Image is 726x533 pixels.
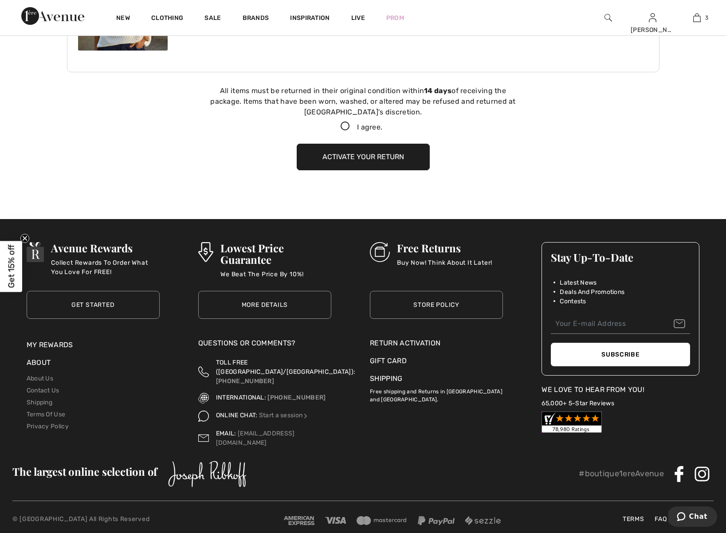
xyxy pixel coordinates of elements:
span: 3 [705,14,708,22]
p: Buy Now! Think About It Later! [397,258,492,276]
p: We Beat The Price By 10%! [220,270,331,287]
img: Facebook [671,466,687,482]
a: [EMAIL_ADDRESS][DOMAIN_NAME] [216,430,295,447]
a: FAQ [650,514,671,524]
a: Contact Us [27,387,59,394]
img: search the website [604,12,612,23]
span: INTERNATIONAL: [216,394,266,401]
a: 3 [675,12,718,23]
img: Instagram [694,466,710,482]
a: Prom [386,13,404,23]
img: Joseph Ribkoff [168,461,247,487]
div: Questions or Comments? [198,338,331,353]
button: Activate your return [297,144,430,170]
a: Clothing [151,14,183,24]
p: Free shipping and Returns in [GEOGRAPHIC_DATA] and [GEOGRAPHIC_DATA]. [370,384,503,404]
p: Collect Rewards To Order What You Love For FREE! [51,258,159,276]
span: Latest News [560,278,596,287]
img: 1ère Avenue [21,7,84,25]
h3: Avenue Rewards [51,242,159,254]
span: ONLINE CHAT: [216,412,258,419]
iframe: Opens a widget where you can chat to one of our agents [668,506,717,529]
span: The largest online selection of [12,464,157,478]
img: My Info [649,12,656,23]
a: Start a session [259,412,309,419]
a: Sale [204,14,221,24]
span: TOLL FREE ([GEOGRAPHIC_DATA]/[GEOGRAPHIC_DATA]): [216,359,355,376]
a: About Us [27,375,53,382]
img: International [198,393,209,404]
img: Lowest Price Guarantee [198,242,213,262]
h3: Lowest Price Guarantee [220,242,331,265]
span: Deals And Promotions [560,287,624,297]
img: Paypal [418,516,455,525]
a: Brands [243,14,269,24]
a: Store Policy [370,291,503,319]
img: Mastercard [357,516,407,525]
a: New [116,14,130,24]
div: About [27,357,160,372]
strong: 14 days [424,86,451,95]
img: Online Chat [198,411,209,421]
a: Terms Of Use [27,411,66,418]
div: [PERSON_NAME] [631,25,674,35]
label: I agree. [334,122,393,133]
div: We Love To Hear From You! [542,384,699,395]
a: Shipping [27,399,52,406]
a: Terms [618,514,649,524]
a: My Rewards [27,341,73,349]
img: Online Chat [302,413,309,419]
p: #boutique1ereAvenue [579,468,664,480]
img: Contact us [198,429,209,447]
a: Sign In [649,13,656,22]
a: [PHONE_NUMBER] [267,394,326,401]
span: EMAIL: [216,430,236,437]
button: Close teaser [20,234,29,243]
h3: Free Returns [397,242,492,254]
a: Get Started [27,291,160,319]
h3: Stay Up-To-Date [551,251,690,263]
a: Shipping [370,374,402,383]
img: Customer Reviews [542,412,602,433]
a: Live [351,13,365,23]
input: Your E-mail Address [551,314,690,334]
a: Privacy Policy [27,423,69,430]
span: Contests [560,297,586,306]
p: © [GEOGRAPHIC_DATA] All Rights Reserved [12,514,246,524]
a: Return Activation [370,338,503,349]
a: More Details [198,291,331,319]
a: [PHONE_NUMBER] [216,377,274,385]
button: Subscribe [551,343,690,366]
div: All items must be returned in their original condition within of receiving the package. Items tha... [208,86,518,118]
img: Sezzle [465,516,501,525]
span: Get 15% off [6,245,16,288]
a: Gift Card [370,356,503,366]
img: Visa [325,517,345,524]
img: Avenue Rewards [27,242,44,262]
span: Inspiration [290,14,330,24]
img: Toll Free (Canada/US) [198,358,209,386]
a: 65,000+ 5-Star Reviews [542,400,614,407]
img: Free Returns [370,242,390,262]
img: Amex [284,516,314,525]
img: My Bag [693,12,701,23]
